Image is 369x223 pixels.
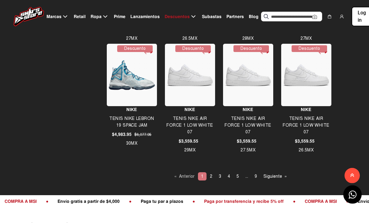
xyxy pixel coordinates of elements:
[228,174,230,179] span: 4
[327,14,332,19] img: shopping
[255,174,257,179] span: 9
[223,147,273,154] h4: 27.5MX
[117,45,153,52] p: Descuento
[114,13,125,20] span: Prime
[201,174,203,179] span: 1
[358,9,366,24] span: Log in
[171,172,290,180] ul: Pagination
[249,13,259,20] span: Blog
[312,14,317,19] img: Cámara
[175,45,211,52] p: Descuento
[165,13,190,20] span: Descuentos
[107,140,157,147] h4: 30MX
[179,138,198,144] span: $3,559.55
[281,106,331,113] h4: Nike
[199,199,288,204] span: Paga por transferencia y recibe 5% off
[295,138,315,144] span: $3,559.55
[283,64,330,87] img: TENIS NIKE AIR FORCE 1 LOW WHITE 07
[202,13,222,20] span: Subastas
[130,13,160,20] span: Lanzamientos
[339,14,344,19] img: user
[292,45,327,52] p: Descuento
[223,35,273,42] h4: 28MX
[281,35,331,42] h4: 27MX
[281,147,331,154] h4: 26.5MX
[210,174,212,179] span: 2
[108,60,155,91] img: TENIS NIKE LEBRON 19 SPACE JAM
[107,106,157,113] h4: Nike
[112,131,132,138] span: $4,983.95
[52,199,124,204] span: Envío gratis a partir de $4,000
[74,13,86,20] span: Retail
[237,138,256,144] span: $3,559.55
[187,199,199,204] span: ●
[124,199,135,204] span: ●
[107,35,157,42] h4: 27MX
[341,199,352,204] span: ●
[225,64,272,87] img: TENIS NIKE AIR FORCE 1 LOW WHITE 07
[165,106,215,113] h4: Nike
[135,199,187,204] span: Paga tu par a plazos
[107,115,157,129] h4: TENIS NIKE LEBRON 19 SPACE JAM
[260,172,290,180] a: Siguiente page
[264,14,269,19] img: Buscar
[288,199,299,204] span: ●
[281,115,331,136] h4: TENIS NIKE AIR FORCE 1 LOW WHITE 07
[165,35,215,42] h4: 26.5MX
[237,174,239,179] span: 5
[165,147,215,154] h4: 29MX
[165,115,215,136] h4: TENIS NIKE AIR FORCE 1 LOW WHITE 07
[134,132,151,137] span: $6,077.95
[299,199,341,204] span: COMPRA A MSI
[245,174,248,179] span: ...
[91,13,102,20] span: Ropa
[179,174,195,179] span: Anterior
[47,13,61,20] span: Marcas
[233,45,269,52] p: Descuento
[166,64,214,87] img: TENIS NIKE AIR FORCE 1 LOW WHITE 07
[219,174,221,179] span: 3
[226,13,244,20] span: Partners
[223,106,273,113] h4: Nike
[223,115,273,136] h4: TENIS NIKE AIR FORCE 1 LOW WHITE 07
[13,7,44,26] img: logo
